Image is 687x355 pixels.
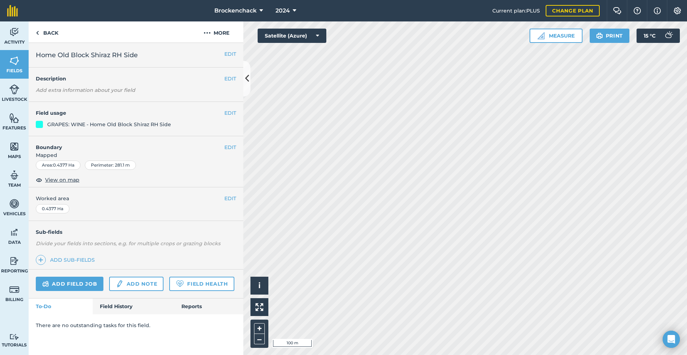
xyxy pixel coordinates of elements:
img: fieldmargin Logo [7,5,18,16]
h4: Sub-fields [29,228,243,236]
a: Back [29,21,65,43]
img: svg+xml;base64,PHN2ZyB4bWxucz0iaHR0cDovL3d3dy53My5vcmcvMjAwMC9zdmciIHdpZHRoPSI5IiBoZWlnaHQ9IjI0Ii... [36,29,39,37]
button: View on map [36,176,79,184]
img: svg+xml;base64,PHN2ZyB4bWxucz0iaHR0cDovL3d3dy53My5vcmcvMjAwMC9zdmciIHdpZHRoPSIyMCIgaGVpZ2h0PSIyNC... [204,29,211,37]
span: Worked area [36,194,236,202]
a: Field History [93,299,174,314]
div: GRAPES: WINE - Home Old Block Shiraz RH Side [47,120,171,128]
div: Area : 0.4377 Ha [36,161,81,170]
img: Two speech bubbles overlapping with the left bubble in the forefront [613,7,622,14]
img: svg+xml;base64,PHN2ZyB4bWxucz0iaHR0cDovL3d3dy53My5vcmcvMjAwMC9zdmciIHdpZHRoPSIxNCIgaGVpZ2h0PSIyNC... [38,256,43,264]
div: Perimeter : 281.1 m [85,161,136,170]
button: Print [590,29,630,43]
img: svg+xml;base64,PHN2ZyB4bWxucz0iaHR0cDovL3d3dy53My5vcmcvMjAwMC9zdmciIHdpZHRoPSIxNyIgaGVpZ2h0PSIxNy... [654,6,661,15]
img: svg+xml;base64,PHN2ZyB4bWxucz0iaHR0cDovL3d3dy53My5vcmcvMjAwMC9zdmciIHdpZHRoPSI1NiIgaGVpZ2h0PSI2MC... [9,141,19,152]
span: i [258,281,260,290]
a: To-Do [29,299,93,314]
button: EDIT [224,109,236,117]
button: Measure [530,29,583,43]
a: Field Health [169,277,234,291]
button: EDIT [224,75,236,83]
span: 15 ° C [644,29,656,43]
button: 15 °C [637,29,680,43]
h4: Field usage [36,109,224,117]
p: There are no outstanding tasks for this field. [36,321,236,329]
button: EDIT [224,143,236,151]
img: svg+xml;base64,PHN2ZyB4bWxucz0iaHR0cDovL3d3dy53My5vcmcvMjAwMC9zdmciIHdpZHRoPSIxOSIgaGVpZ2h0PSIyNC... [596,31,603,40]
span: View on map [45,176,79,184]
a: Add note [109,277,164,291]
div: 0.4377 Ha [36,204,69,213]
img: svg+xml;base64,PD94bWwgdmVyc2lvbj0iMS4wIiBlbmNvZGluZz0idXRmLTgiPz4KPCEtLSBHZW5lcmF0b3I6IEFkb2JlIE... [9,27,19,38]
span: Brockenchack [214,6,257,15]
button: More [190,21,243,43]
button: Satellite (Azure) [258,29,326,43]
img: svg+xml;base64,PD94bWwgdmVyc2lvbj0iMS4wIiBlbmNvZGluZz0idXRmLTgiPz4KPCEtLSBHZW5lcmF0b3I6IEFkb2JlIE... [661,29,676,43]
span: Mapped [29,151,243,159]
a: Add field job [36,277,103,291]
span: Current plan : PLUS [492,7,540,15]
em: Add extra information about your field [36,87,135,93]
img: svg+xml;base64,PD94bWwgdmVyc2lvbj0iMS4wIiBlbmNvZGluZz0idXRmLTgiPz4KPCEtLSBHZW5lcmF0b3I6IEFkb2JlIE... [9,227,19,238]
img: svg+xml;base64,PHN2ZyB4bWxucz0iaHR0cDovL3d3dy53My5vcmcvMjAwMC9zdmciIHdpZHRoPSI1NiIgaGVpZ2h0PSI2MC... [9,55,19,66]
h4: Boundary [29,136,224,151]
a: Add sub-fields [36,255,98,265]
em: Divide your fields into sections, e.g. for multiple crops or grazing blocks [36,240,220,247]
img: A cog icon [673,7,682,14]
button: – [254,334,265,344]
img: svg+xml;base64,PD94bWwgdmVyc2lvbj0iMS4wIiBlbmNvZGluZz0idXRmLTgiPz4KPCEtLSBHZW5lcmF0b3I6IEFkb2JlIE... [9,170,19,181]
span: 2024 [276,6,290,15]
img: svg+xml;base64,PD94bWwgdmVyc2lvbj0iMS4wIiBlbmNvZGluZz0idXRmLTgiPz4KPCEtLSBHZW5lcmF0b3I6IEFkb2JlIE... [9,84,19,95]
h4: Description [36,75,236,83]
button: i [250,277,268,295]
img: svg+xml;base64,PD94bWwgdmVyc2lvbj0iMS4wIiBlbmNvZGluZz0idXRmLTgiPz4KPCEtLSBHZW5lcmF0b3I6IEFkb2JlIE... [9,284,19,295]
img: svg+xml;base64,PD94bWwgdmVyc2lvbj0iMS4wIiBlbmNvZGluZz0idXRmLTgiPz4KPCEtLSBHZW5lcmF0b3I6IEFkb2JlIE... [9,198,19,209]
button: EDIT [224,194,236,202]
img: Ruler icon [537,32,545,39]
button: + [254,323,265,334]
img: svg+xml;base64,PD94bWwgdmVyc2lvbj0iMS4wIiBlbmNvZGluZz0idXRmLTgiPz4KPCEtLSBHZW5lcmF0b3I6IEFkb2JlIE... [42,280,49,288]
img: svg+xml;base64,PHN2ZyB4bWxucz0iaHR0cDovL3d3dy53My5vcmcvMjAwMC9zdmciIHdpZHRoPSIxOCIgaGVpZ2h0PSIyNC... [36,176,42,184]
img: svg+xml;base64,PD94bWwgdmVyc2lvbj0iMS4wIiBlbmNvZGluZz0idXRmLTgiPz4KPCEtLSBHZW5lcmF0b3I6IEFkb2JlIE... [9,334,19,340]
img: svg+xml;base64,PHN2ZyB4bWxucz0iaHR0cDovL3d3dy53My5vcmcvMjAwMC9zdmciIHdpZHRoPSI1NiIgaGVpZ2h0PSI2MC... [9,113,19,123]
img: A question mark icon [633,7,642,14]
img: Four arrows, one pointing top left, one top right, one bottom right and the last bottom left [255,303,263,311]
img: svg+xml;base64,PD94bWwgdmVyc2lvbj0iMS4wIiBlbmNvZGluZz0idXRmLTgiPz4KPCEtLSBHZW5lcmF0b3I6IEFkb2JlIE... [9,256,19,266]
img: svg+xml;base64,PD94bWwgdmVyc2lvbj0iMS4wIiBlbmNvZGluZz0idXRmLTgiPz4KPCEtLSBHZW5lcmF0b3I6IEFkb2JlIE... [116,280,123,288]
a: Change plan [546,5,600,16]
a: Reports [174,299,243,314]
span: Home Old Block Shiraz RH Side [36,50,138,60]
div: Open Intercom Messenger [663,331,680,348]
button: EDIT [224,50,236,58]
